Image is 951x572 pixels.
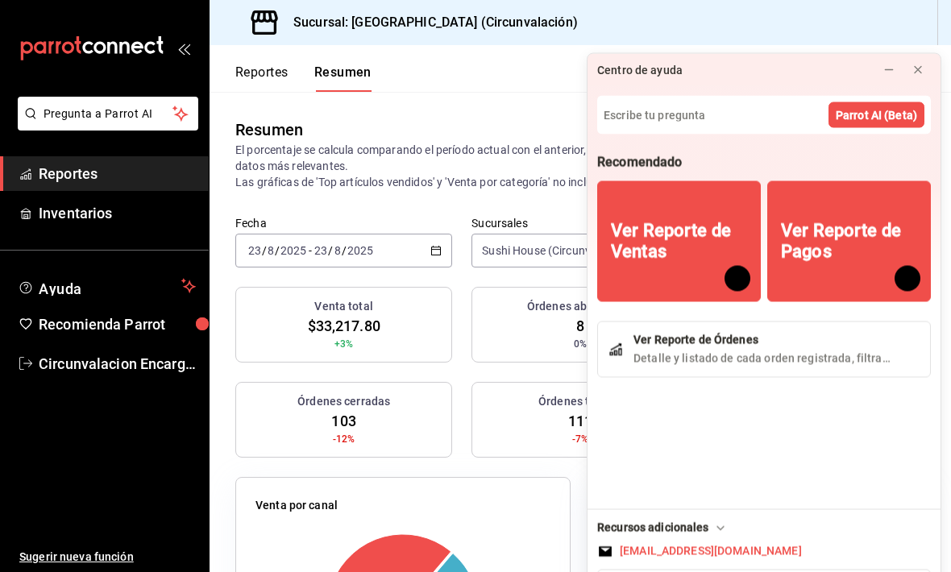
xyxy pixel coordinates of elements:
button: Pregunta a Parrot AI [18,97,198,131]
div: Detalle y listado de cada orden registrada, filtrables por canal de venta, fecha o status. [633,350,895,367]
div: Resumen [235,118,303,142]
div: Ver Reporte de Órdenes [633,332,758,349]
span: $33,217.80 [308,315,380,337]
input: -- [314,244,328,257]
h3: Venta total [314,298,372,315]
input: ---- [280,244,307,257]
button: Reportes [235,64,289,92]
div: Recursos adicionales [597,520,729,537]
label: Sucursales [471,218,688,229]
span: Ayuda [39,276,175,296]
span: Recomienda Parrot [39,313,196,335]
h3: Órdenes cerradas [297,393,390,410]
span: Inventarios [39,202,196,224]
div: Recomendado [597,154,682,172]
span: / [262,244,267,257]
span: Sugerir nueva función [19,549,196,566]
label: Fecha [235,218,452,229]
div: Grid Recommendations [597,181,931,315]
span: - [309,244,312,257]
input: -- [334,244,342,257]
div: Recommendations [597,321,931,378]
p: El porcentaje se calcula comparando el período actual con el anterior, ej. semana actual vs. sema... [235,142,925,190]
input: -- [267,244,275,257]
span: Parrot AI (Beta) [836,106,917,123]
div: Ver Reporte de Pagos [781,220,917,263]
span: Pregunta a Parrot AI [44,106,173,122]
button: Resumen [314,64,372,92]
a: Pregunta a Parrot AI [11,117,198,134]
span: 103 [331,410,355,432]
button: open_drawer_menu [177,42,190,55]
div: [EMAIL_ADDRESS][DOMAIN_NAME] [620,543,802,560]
h3: Órdenes abiertas [527,298,617,315]
h3: Sucursal: [GEOGRAPHIC_DATA] (Circunvalación) [280,13,578,32]
span: Reportes [39,163,196,184]
button: Parrot AI (Beta) [828,102,924,128]
button: Ver Reporte de Pagos [767,181,931,302]
div: Centro de ayuda [597,61,683,78]
span: +3% [334,337,353,351]
span: 111 [568,410,592,432]
span: Circunvalacion Encargada [39,353,196,375]
span: Sushi House (Circunvalación) [482,242,632,259]
div: navigation tabs [235,64,372,92]
input: Escribe tu pregunta [597,96,931,135]
div: Ver Reporte de Ventas [611,220,747,263]
button: [EMAIL_ADDRESS][DOMAIN_NAME] [597,543,931,560]
p: Venta por canal [255,497,338,514]
h3: Órdenes totales [538,393,622,410]
span: -7% [572,432,588,446]
span: 8 [576,315,584,337]
button: Ver Reporte de Ventas [597,181,761,302]
span: / [342,244,347,257]
input: -- [247,244,262,257]
span: / [328,244,333,257]
span: -12% [333,432,355,446]
span: 0% [574,337,587,351]
span: / [275,244,280,257]
input: ---- [347,244,374,257]
button: Ver Reporte de Órdenes [597,321,931,378]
